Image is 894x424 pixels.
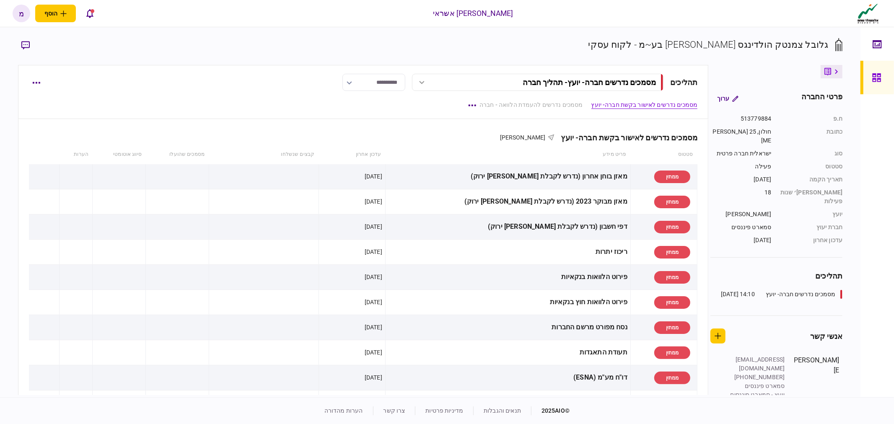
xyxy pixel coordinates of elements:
div: ממתין [654,171,690,183]
div: חולון, 25 [PERSON_NAME] [710,127,771,145]
div: [DATE] [365,348,382,357]
a: תנאים והגבלות [484,407,521,414]
a: מסמכים נדרשים להעמדת הלוואה - חברה [479,101,583,109]
div: ממתין [654,372,690,384]
a: מסמכים נדרשים חברה- יועץ14:10 [DATE] [721,290,842,299]
div: דו"ח ביטוח לאומי עובדים (טופס 102) [389,393,627,412]
div: ח.פ [780,114,842,123]
div: [PERSON_NAME] [793,355,839,399]
div: מאזן בוחן אחרון (נדרש לקבלת [PERSON_NAME] ירוק) [389,167,627,186]
div: ממתין [654,296,690,309]
th: סטטוס [631,145,697,164]
div: [DATE] [365,172,382,181]
div: [PHONE_NUMBER] [730,373,785,382]
div: ריכוז יתרות [389,243,627,261]
img: client company logo [856,3,881,24]
div: מאזן מבוקר 2023 (נדרש לקבלת [PERSON_NAME] ירוק) [389,192,627,211]
button: פתח תפריט להוספת לקוח [35,5,76,22]
th: קבצים שנשלחו [209,145,319,164]
div: פעילה [710,162,771,171]
div: ממתין [654,271,690,284]
div: [DATE] [365,298,382,306]
button: מסמכים נדרשים חברה- יועץ- תהליך חברה [412,74,663,91]
div: ישראלית חברה פרטית [710,149,771,158]
div: יועץ [780,210,842,219]
div: חברת יעוץ [780,223,842,232]
div: [PERSON_NAME] [710,210,771,219]
div: פרטי החברה [801,91,842,106]
div: 18 [710,188,771,206]
div: ממתין [654,346,690,359]
div: סטטוס [780,162,842,171]
div: דפי חשבון (נדרש לקבלת [PERSON_NAME] ירוק) [389,217,627,236]
div: גלובל צמנטק הולדינגס [PERSON_NAME] בע~מ - לקוח עסקי [588,38,829,52]
div: ממתין [654,221,690,233]
th: סיווג אוטומטי [93,145,146,164]
div: [PERSON_NAME]׳ שנות פעילות [780,188,842,206]
div: עדכון אחרון [780,236,842,245]
div: 14:10 [DATE] [721,290,755,299]
div: 513779884 [710,114,771,123]
div: ממתין [654,321,690,334]
div: אנשי קשר [810,331,842,342]
th: עדכון אחרון [319,145,385,164]
th: פריט מידע [385,145,630,164]
span: [PERSON_NAME] [500,134,546,141]
div: [PERSON_NAME] אשראי [433,8,513,19]
div: תהליכים [710,270,842,282]
th: הערות [60,145,93,164]
div: [DATE] [365,197,382,206]
div: פירוט הלוואות בנקאיות [389,268,627,287]
div: [DATE] [365,248,382,256]
a: מדיניות פרטיות [425,407,463,414]
div: [DATE] [365,273,382,281]
div: נסח מפורט מרשם החברות [389,318,627,337]
div: [DATE] [365,323,382,331]
div: ממתין [654,246,690,259]
a: הערות מהדורה [324,407,363,414]
div: סוג [780,149,842,158]
th: מסמכים שהועלו [146,145,209,164]
button: מ [13,5,30,22]
a: צרו קשר [384,407,405,414]
div: ממתין [654,196,690,208]
div: [DATE] [710,175,771,184]
div: יועץ - סמארט פיננסים [730,390,785,399]
div: [DATE] [710,236,771,245]
div: סמארט פיננסים [730,382,785,390]
div: © 2025 AIO [531,406,570,415]
div: תהליכים [670,77,697,88]
div: כתובת [780,127,842,145]
div: מסמכים נדרשים חברה- יועץ - תהליך חברה [523,78,656,87]
div: [EMAIL_ADDRESS][DOMAIN_NAME] [730,355,785,373]
button: ערוך [710,91,745,106]
div: דו"ח מע"מ (ESNA) [389,368,627,387]
div: [DATE] [365,373,382,382]
div: תעודת התאגדות [389,343,627,362]
div: מסמכים נדרשים חברה- יועץ [766,290,835,299]
div: תאריך הקמה [780,175,842,184]
a: מסמכים נדרשים לאישור בקשת חברה- יועץ [591,101,698,109]
div: מסמכים נדרשים לאישור בקשת חברה- יועץ [555,133,698,142]
div: סמארט פיננסים [710,223,771,232]
div: פירוט הלוואות חוץ בנקאיות [389,293,627,312]
div: [DATE] [365,222,382,231]
button: פתח רשימת התראות [81,5,98,22]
